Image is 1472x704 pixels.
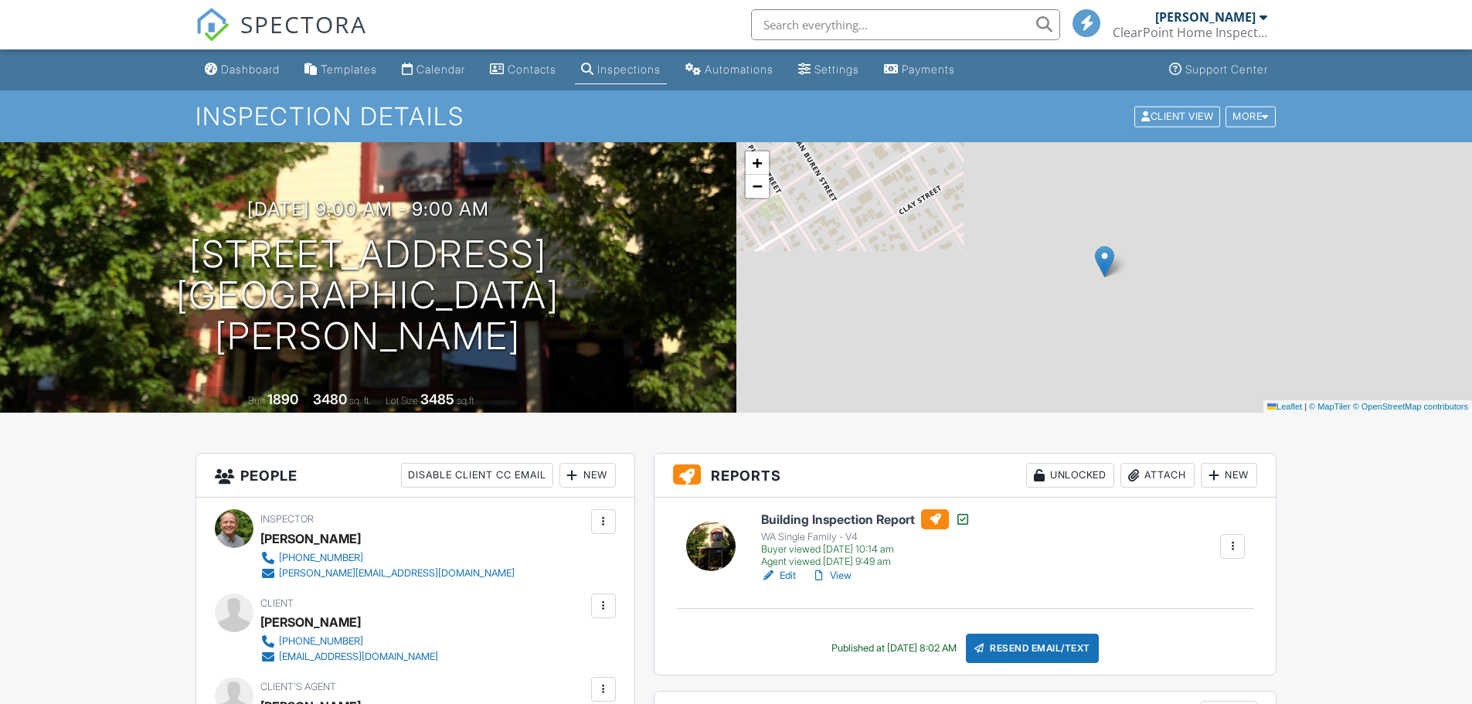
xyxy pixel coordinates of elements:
[705,63,773,76] div: Automations
[267,391,298,407] div: 1890
[1133,110,1224,121] a: Client View
[559,463,616,488] div: New
[279,552,363,564] div: [PHONE_NUMBER]
[260,634,438,649] a: [PHONE_NUMBER]
[260,597,294,609] span: Client
[1026,463,1114,488] div: Unlocked
[247,199,489,219] h3: [DATE] 9:00 am - 9:00 am
[321,63,377,76] div: Templates
[260,513,314,525] span: Inspector
[298,56,383,84] a: Templates
[761,509,971,529] h6: Building Inspection Report
[260,527,361,550] div: [PERSON_NAME]
[1120,463,1195,488] div: Attach
[1185,63,1268,76] div: Support Center
[811,568,852,583] a: View
[279,651,438,663] div: [EMAIL_ADDRESS][DOMAIN_NAME]
[260,566,515,581] a: [PERSON_NAME][EMAIL_ADDRESS][DOMAIN_NAME]
[902,63,955,76] div: Payments
[792,56,865,84] a: Settings
[752,176,762,196] span: −
[1304,402,1307,411] span: |
[1163,56,1274,84] a: Support Center
[484,56,563,84] a: Contacts
[1134,106,1220,127] div: Client View
[746,175,769,198] a: Zoom out
[752,153,762,172] span: +
[240,8,367,40] span: SPECTORA
[457,395,476,406] span: sq.ft.
[401,463,553,488] div: Disable Client CC Email
[761,543,971,556] div: Buyer viewed [DATE] 10:14 am
[386,395,418,406] span: Lot Size
[878,56,961,84] a: Payments
[279,635,363,648] div: [PHONE_NUMBER]
[1201,463,1257,488] div: New
[597,63,661,76] div: Inspections
[420,391,454,407] div: 3485
[761,531,971,543] div: WA Single Family - V4
[1095,246,1114,277] img: Marker
[746,151,769,175] a: Zoom in
[814,63,859,76] div: Settings
[761,568,796,583] a: Edit
[349,395,371,406] span: sq. ft.
[1353,402,1468,411] a: © OpenStreetMap contributors
[831,642,957,655] div: Published at [DATE] 8:02 AM
[25,234,712,356] h1: [STREET_ADDRESS] [GEOGRAPHIC_DATA][PERSON_NAME]
[575,56,667,84] a: Inspections
[195,103,1277,130] h1: Inspection Details
[199,56,286,84] a: Dashboard
[260,610,361,634] div: [PERSON_NAME]
[1155,9,1256,25] div: [PERSON_NAME]
[260,681,336,692] span: Client's Agent
[508,63,556,76] div: Contacts
[221,63,280,76] div: Dashboard
[195,21,367,53] a: SPECTORA
[751,9,1060,40] input: Search everything...
[1113,25,1267,40] div: ClearPoint Home Inspections PLLC
[654,454,1277,498] h3: Reports
[761,509,971,568] a: Building Inspection Report WA Single Family - V4 Buyer viewed [DATE] 10:14 am Agent viewed [DATE]...
[260,649,438,665] a: [EMAIL_ADDRESS][DOMAIN_NAME]
[1267,402,1302,411] a: Leaflet
[195,8,229,42] img: The Best Home Inspection Software - Spectora
[416,63,465,76] div: Calendar
[196,454,634,498] h3: People
[679,56,780,84] a: Automations (Basic)
[279,567,515,580] div: [PERSON_NAME][EMAIL_ADDRESS][DOMAIN_NAME]
[1309,402,1351,411] a: © MapTiler
[966,634,1099,663] div: Resend Email/Text
[248,395,265,406] span: Built
[260,550,515,566] a: [PHONE_NUMBER]
[761,556,971,568] div: Agent viewed [DATE] 9:49 am
[1226,106,1276,127] div: More
[396,56,471,84] a: Calendar
[313,391,347,407] div: 3480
